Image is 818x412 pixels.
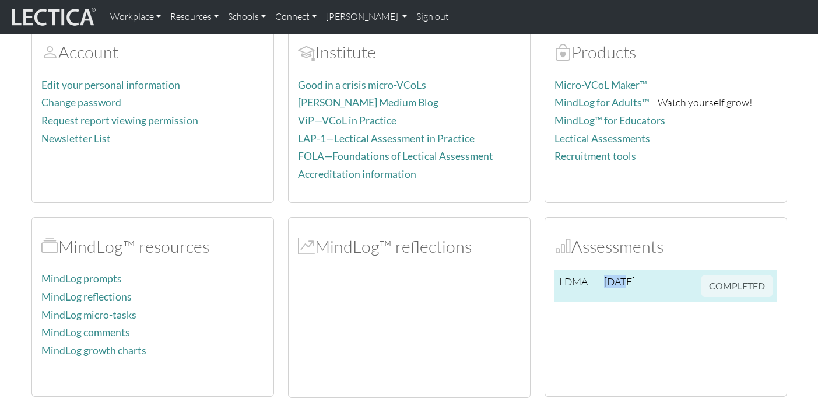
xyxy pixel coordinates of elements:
[321,5,412,29] a: [PERSON_NAME]
[554,96,650,109] a: MindLog for Adults™
[41,236,264,257] h2: MindLog™ resources
[41,236,58,257] span: MindLog™ resources
[554,94,777,111] p: —Watch yourself grow!
[298,150,493,162] a: FOLA—Foundations of Lectical Assessment
[41,114,198,127] a: Request report viewing permission
[298,114,396,127] a: ViP—VCoL in Practice
[554,270,599,302] td: LDMA
[604,275,635,288] span: [DATE]
[412,5,454,29] a: Sign out
[298,236,521,257] h2: MindLog™ reflections
[554,42,777,62] h2: Products
[298,41,315,62] span: Account
[41,291,132,303] a: MindLog reflections
[298,96,438,109] a: [PERSON_NAME] Medium Blog
[298,236,315,257] span: MindLog
[41,132,111,145] a: Newsletter List
[41,41,58,62] span: Account
[41,273,122,285] a: MindLog prompts
[298,79,426,91] a: Good in a crisis micro-VCoLs
[554,114,665,127] a: MindLog™ for Educators
[41,96,121,109] a: Change password
[554,236,571,257] span: Assessments
[271,5,321,29] a: Connect
[41,309,136,321] a: MindLog micro-tasks
[223,5,271,29] a: Schools
[298,132,475,145] a: LAP-1—Lectical Assessment in Practice
[298,168,416,180] a: Accreditation information
[41,326,130,338] a: MindLog comments
[166,5,223,29] a: Resources
[554,41,571,62] span: Products
[554,132,650,145] a: Lectical Assessments
[9,6,96,28] img: lecticalive
[41,344,146,357] a: MindLog growth charts
[554,150,636,162] a: Recruitment tools
[554,79,647,91] a: Micro-VCoL Maker™
[106,5,166,29] a: Workplace
[298,42,521,62] h2: Institute
[554,236,777,257] h2: Assessments
[41,42,264,62] h2: Account
[41,79,180,91] a: Edit your personal information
